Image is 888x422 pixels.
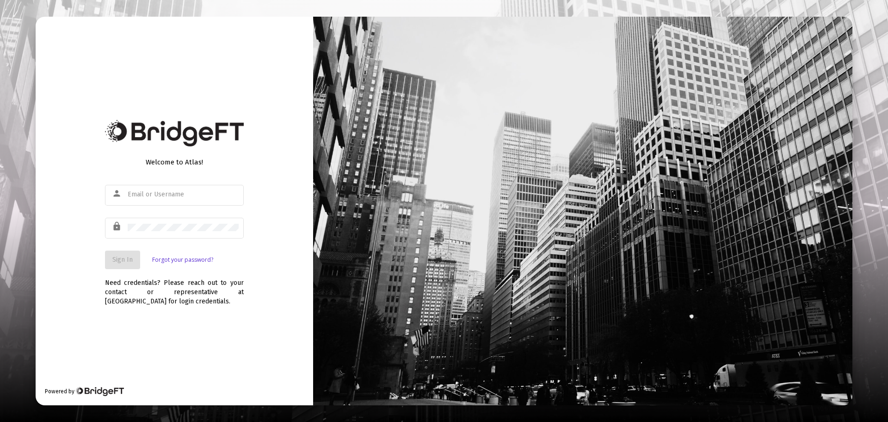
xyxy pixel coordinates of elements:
div: Powered by [45,387,124,396]
a: Forgot your password? [152,255,213,265]
img: Bridge Financial Technology Logo [75,387,124,396]
img: Bridge Financial Technology Logo [105,120,244,146]
div: Welcome to Atlas! [105,157,244,167]
div: Need credentials? Please reach out to your contact or representative at [GEOGRAPHIC_DATA] for log... [105,269,244,306]
input: Email or Username [128,191,239,198]
span: Sign In [112,256,133,264]
mat-icon: lock [112,221,123,232]
button: Sign In [105,251,140,269]
mat-icon: person [112,188,123,199]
